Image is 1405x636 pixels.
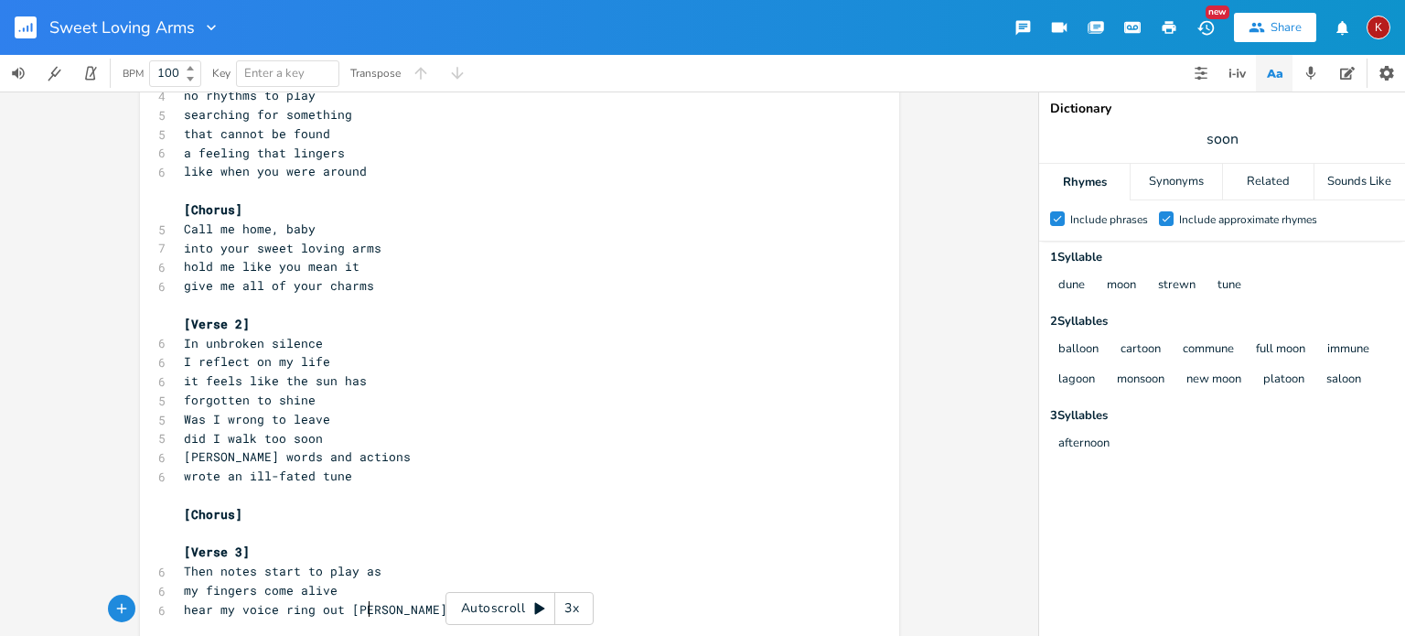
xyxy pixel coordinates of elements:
[184,106,352,123] span: searching for something
[1050,316,1394,328] div: 2 Syllable s
[1117,372,1164,388] button: monsoon
[1327,342,1369,358] button: immune
[1131,164,1221,200] div: Synonyms
[1050,410,1394,422] div: 3 Syllable s
[1271,19,1302,36] div: Share
[184,506,242,523] span: [Chorus]
[184,392,316,408] span: forgotten to shine
[1217,278,1241,294] button: tune
[184,353,330,370] span: I reflect on my life
[1058,342,1099,358] button: balloon
[1058,437,1110,452] button: afternoon
[1058,372,1095,388] button: lagoon
[1367,16,1390,39] div: kerynlee24
[123,69,144,79] div: BPM
[1186,372,1241,388] button: new moon
[1107,278,1136,294] button: moon
[184,258,359,275] span: hold me like you mean it
[1183,342,1234,358] button: commune
[184,582,338,598] span: my fingers come alive
[1050,252,1394,264] div: 1 Syllable
[49,19,195,36] span: Sweet Loving Arms
[184,316,250,332] span: [Verse 2]
[184,601,447,618] span: hear my voice ring out [PERSON_NAME]
[1158,278,1196,294] button: strewn
[1234,13,1316,42] button: Share
[184,277,374,294] span: give me all of your charms
[1207,129,1239,150] span: soon
[184,430,323,447] span: did I walk too soon
[1121,342,1161,358] button: cartoon
[184,221,316,237] span: Call me home, baby
[1326,372,1361,388] button: saloon
[184,448,411,465] span: [PERSON_NAME] words and actions
[184,201,242,218] span: [Chorus]
[1179,214,1317,225] div: Include approximate rhymes
[184,372,367,389] span: it feels like the sun has
[1050,102,1394,115] div: Dictionary
[184,544,250,560] span: [Verse 3]
[1070,214,1148,225] div: Include phrases
[1223,164,1314,200] div: Related
[555,592,588,625] div: 3x
[1058,278,1085,294] button: dune
[184,335,323,351] span: In unbroken silence
[1367,6,1390,49] button: K
[1263,372,1304,388] button: platoon
[184,240,381,256] span: into your sweet loving arms
[1187,11,1224,44] button: New
[184,145,345,161] span: a feeling that lingers
[445,592,594,625] div: Autoscroll
[184,468,352,484] span: wrote an ill-fated tune
[184,125,330,142] span: that cannot be found
[350,68,401,79] div: Transpose
[1039,164,1130,200] div: Rhymes
[1206,5,1229,19] div: New
[212,68,231,79] div: Key
[184,87,316,103] span: no rhythms to play
[244,65,305,81] span: Enter a key
[1314,164,1405,200] div: Sounds Like
[184,563,381,579] span: Then notes start to play as
[184,163,367,179] span: like when you were around
[184,411,330,427] span: Was I wrong to leave
[1256,342,1305,358] button: full moon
